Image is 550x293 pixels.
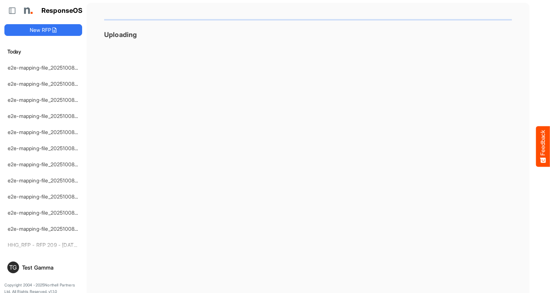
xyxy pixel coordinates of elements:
[4,24,82,36] button: New RFP
[20,3,35,18] img: Northell
[9,264,17,270] span: TG
[8,145,93,151] a: e2e-mapping-file_20251008_133625
[104,31,512,38] h3: Uploading
[8,64,92,71] a: e2e-mapping-file_20251008_135414
[8,193,92,200] a: e2e-mapping-file_20251008_132815
[8,226,92,232] a: e2e-mapping-file_20251008_131648
[8,161,93,167] a: e2e-mapping-file_20251008_133358
[41,7,83,15] h1: ResponseOS
[8,97,93,103] a: e2e-mapping-file_20251008_134353
[8,129,93,135] a: e2e-mapping-file_20251008_133744
[22,265,79,270] div: Test Gamma
[8,113,92,119] a: e2e-mapping-file_20251008_134241
[8,81,93,87] a: e2e-mapping-file_20251008_134750
[4,48,82,56] h6: Today
[8,209,92,216] a: e2e-mapping-file_20251008_131856
[8,177,92,183] a: e2e-mapping-file_20251008_132857
[536,126,550,167] button: Feedback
